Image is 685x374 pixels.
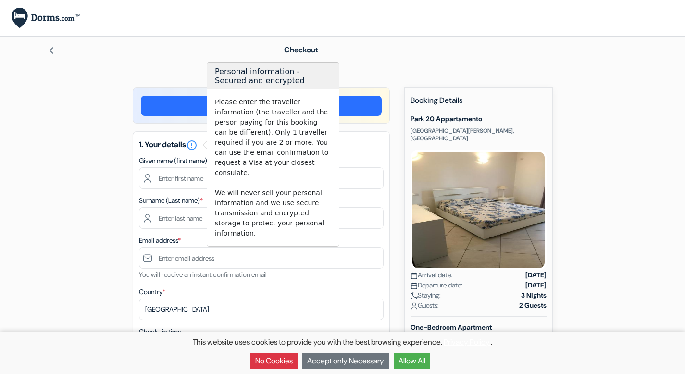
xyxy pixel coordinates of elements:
[394,353,430,369] button: Allow All
[139,287,165,297] label: Country
[186,139,198,151] i: error_outline
[139,196,203,206] label: Surname (Last name)
[521,290,547,300] strong: 3 Nights
[411,127,547,142] p: [GEOGRAPHIC_DATA][PERSON_NAME], [GEOGRAPHIC_DATA]
[411,302,418,310] img: user_icon.svg
[139,236,181,246] label: Email address
[525,280,547,290] strong: [DATE]
[186,139,198,150] a: error_outline
[12,8,80,28] img: Dorms.com
[411,323,492,332] b: One-Bedroom Apartment
[139,139,384,151] h5: 1. Your details
[48,47,55,54] img: left_arrow.svg
[444,337,491,347] a: Privacy Policy.
[411,282,418,289] img: calendar.svg
[411,115,547,123] h5: Park 20 Appartamento
[5,337,680,348] p: This website uses cookies to provide you with the best browsing experience. .
[139,270,267,279] small: You will receive an instant confirmation email
[250,353,298,369] button: No Cookies
[411,290,441,300] span: Staying:
[141,96,382,116] a: Book faster by signing in
[139,247,384,269] input: Enter email address
[139,327,181,337] label: Check-in time
[411,96,547,111] h5: Booking Details
[139,156,210,166] label: Given name (first name)
[302,353,389,369] button: Accept only Necessary
[411,280,462,290] span: Departure date:
[411,272,418,279] img: calendar.svg
[139,167,384,189] input: Enter first name
[284,45,318,55] span: Checkout
[411,292,418,299] img: moon.svg
[207,89,339,246] div: Please enter the traveller information (the traveller and the person paying for this booking can ...
[139,207,384,229] input: Enter last name
[519,300,547,311] strong: 2 Guests
[411,270,452,280] span: Arrival date:
[207,63,339,89] h3: Personal information - Secured and encrypted
[411,300,439,311] span: Guests:
[525,270,547,280] strong: [DATE]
